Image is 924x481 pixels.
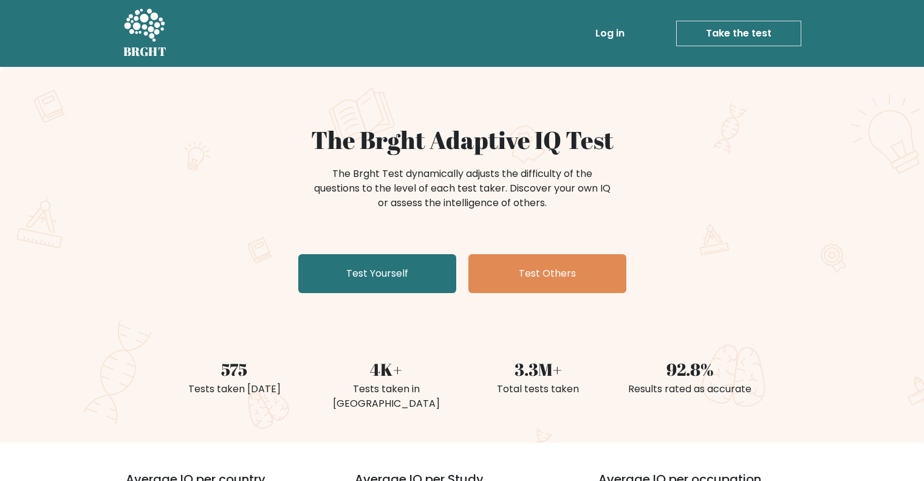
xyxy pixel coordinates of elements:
div: 4K+ [318,356,455,382]
a: Test Others [468,254,626,293]
div: Total tests taken [470,382,607,396]
h5: BRGHT [123,44,167,59]
div: 3.3M+ [470,356,607,382]
a: Log in [590,21,629,46]
a: Take the test [676,21,801,46]
a: BRGHT [123,5,167,62]
h1: The Brght Adaptive IQ Test [166,125,759,154]
div: The Brght Test dynamically adjusts the difficulty of the questions to the level of each test take... [310,167,614,210]
div: 575 [166,356,303,382]
div: Tests taken in [GEOGRAPHIC_DATA] [318,382,455,411]
div: Results rated as accurate [621,382,759,396]
a: Test Yourself [298,254,456,293]
div: 92.8% [621,356,759,382]
div: Tests taken [DATE] [166,382,303,396]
